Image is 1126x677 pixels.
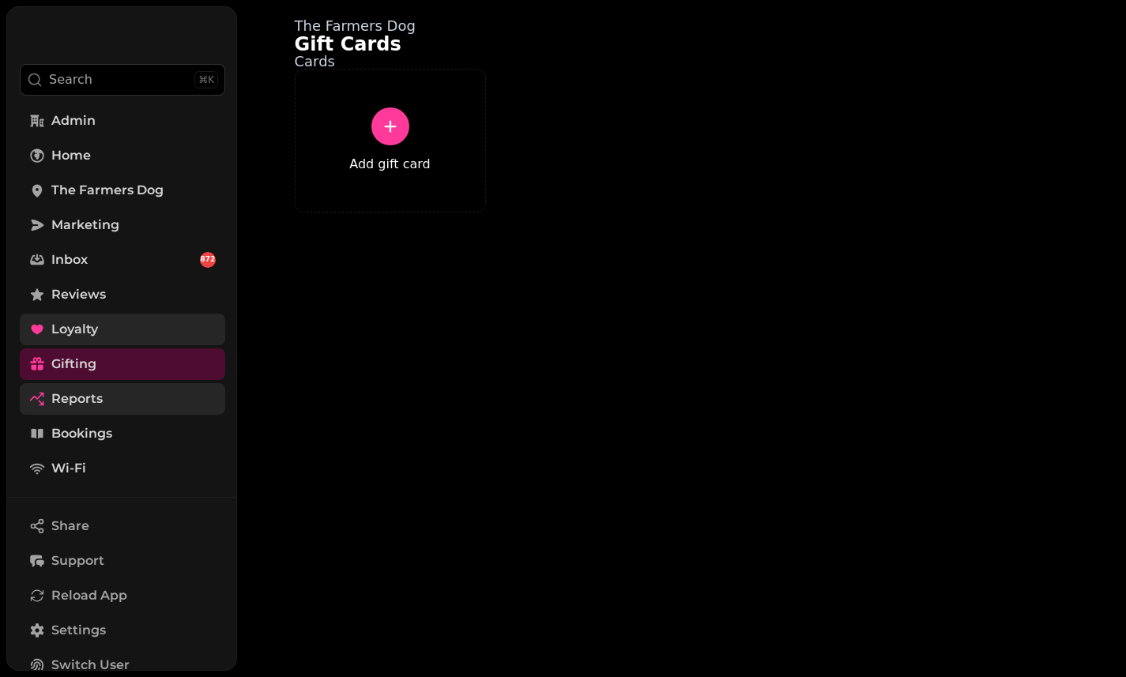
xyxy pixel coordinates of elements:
span: Gifting [51,355,96,374]
span: Wi-Fi [51,459,86,478]
span: Support [51,551,104,570]
button: Reload App [20,580,225,611]
a: Gifting [20,348,225,380]
a: Add gift card [349,107,430,174]
span: Reload App [51,586,127,605]
span: Bookings [51,424,112,443]
span: Settings [51,621,106,640]
span: Reports [51,389,103,408]
a: Reports [20,383,225,415]
button: Search⌘K [20,64,225,96]
span: Share [51,517,89,536]
a: The Farmers Dog [20,175,225,206]
a: Bookings [20,418,225,449]
a: Settings [20,615,225,646]
a: Loyalty [20,314,225,345]
span: The Farmers Dog [51,181,164,200]
p: The Farmers Dog [295,19,1079,33]
span: 872 [201,254,216,265]
a: Home [20,140,225,171]
a: Reviews [20,279,225,310]
span: Home [51,146,91,165]
div: ⌘K [194,71,218,88]
button: Support [20,545,225,577]
a: Marketing [20,209,225,241]
span: Inbox [51,250,88,269]
a: Admin [20,105,225,137]
span: Switch User [51,656,130,675]
button: Share [20,510,225,542]
a: Inbox872 [20,244,225,276]
p: Cards [295,55,1079,69]
span: Reviews [51,285,106,304]
span: Loyalty [51,320,98,339]
p: Add gift card [349,155,430,174]
h1: Gift Cards [295,35,1079,54]
span: Admin [51,111,96,130]
p: Search [49,70,92,89]
a: Wi-Fi [20,453,225,484]
span: Marketing [51,216,119,235]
